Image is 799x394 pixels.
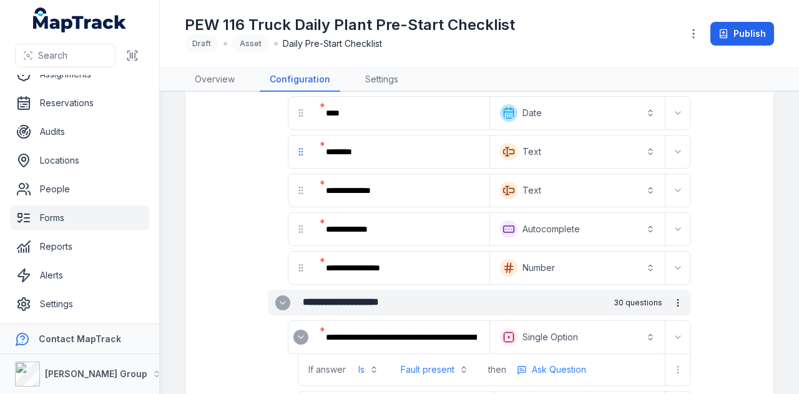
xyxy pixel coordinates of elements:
[38,49,67,62] span: Search
[39,333,121,344] strong: Contact MapTrack
[288,325,313,350] div: :r92j:-form-item-label
[296,147,306,157] svg: drag
[10,148,149,173] a: Locations
[10,177,149,202] a: People
[185,35,218,52] div: Draft
[532,363,586,376] span: Ask Question
[10,119,149,144] a: Audits
[288,255,313,280] div: drag
[316,177,487,204] div: :r91t:-form-item-label
[493,138,662,165] button: Text
[10,205,149,230] a: Forms
[316,99,487,127] div: :r91h:-form-item-label
[296,224,306,234] svg: drag
[33,7,127,32] a: MapTrack
[288,139,313,164] div: drag
[296,263,306,273] svg: drag
[668,219,688,239] button: Expand
[351,358,386,381] button: Is
[293,330,308,345] button: Expand
[493,254,662,282] button: Number
[275,295,290,310] button: Expand
[10,292,149,317] a: Settings
[10,234,149,259] a: Reports
[15,44,115,67] button: Search
[283,37,382,50] span: Daily Pre-Start Checklist
[288,101,313,126] div: drag
[668,327,688,347] button: Expand
[316,215,487,243] div: :r923:-form-item-label
[10,91,149,116] a: Reservations
[232,35,269,52] div: Asset
[493,177,662,204] button: Text
[668,360,688,380] button: more-detail
[668,180,688,200] button: Expand
[288,217,313,242] div: drag
[493,215,662,243] button: Autocomplete
[614,298,662,308] span: 30 questions
[45,368,147,379] strong: [PERSON_NAME] Group
[185,15,515,35] h1: PEW 116 Truck Daily Plant Pre-Start Checklist
[668,103,688,123] button: Expand
[296,185,306,195] svg: drag
[493,323,662,351] button: Single Option
[668,142,688,162] button: Expand
[296,108,306,118] svg: drag
[288,178,313,203] div: drag
[316,323,487,351] div: :r92k:-form-item-label
[355,68,408,92] a: Settings
[185,68,245,92] a: Overview
[316,254,487,282] div: :r929:-form-item-label
[393,358,476,381] button: Fault present
[667,292,689,313] button: more-detail
[668,258,688,278] button: Expand
[316,138,487,165] div: :r91n:-form-item-label
[511,360,592,379] button: more-detail
[308,363,346,376] span: If answer
[493,99,662,127] button: Date
[488,363,506,376] span: then
[10,263,149,288] a: Alerts
[710,22,774,46] button: Publish
[260,68,340,92] a: Configuration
